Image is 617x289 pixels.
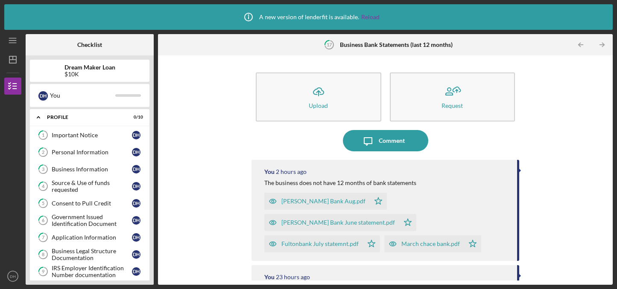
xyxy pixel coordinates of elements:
[34,195,145,212] a: 5Consent to Pull CreditDH
[309,102,328,109] div: Upload
[281,219,395,226] div: [PERSON_NAME] Bank June statement.pdf
[38,91,48,101] div: D H
[132,267,140,276] div: D H
[42,252,44,257] tspan: 8
[238,6,380,28] div: A new version of lenderfit is available.
[132,148,140,156] div: D H
[343,130,428,151] button: Comment
[34,178,145,195] a: 4Source & Use of funds requestedDH
[42,269,45,275] tspan: 9
[34,246,145,263] a: 8Business Legal Structure DocumentationDH
[128,115,143,120] div: 0 / 10
[264,179,416,186] div: The business does not have 12 months of bank statements
[132,216,140,225] div: D H
[42,184,45,189] tspan: 4
[42,133,44,138] tspan: 1
[264,274,275,280] div: You
[64,64,115,71] b: Dream Maker Loan
[34,263,145,280] a: 9IRS Employer Identification Number documentationDH
[379,130,405,151] div: Comment
[52,265,132,278] div: IRS Employer Identification Number documentation
[52,132,132,139] div: Important Notice
[390,72,515,121] button: Request
[132,165,140,173] div: D H
[52,234,132,241] div: Application Information
[340,41,453,48] b: Business Bank Statements (last 12 months)
[264,214,416,231] button: [PERSON_NAME] Bank June statement.pdf
[42,167,44,172] tspan: 3
[42,201,44,206] tspan: 5
[34,127,145,144] a: 1Important NoticeDH
[34,212,145,229] a: 6Government Issued Identification DocumentDH
[47,115,122,120] div: Profile
[256,72,381,121] button: Upload
[132,233,140,242] div: D H
[52,200,132,207] div: Consent to Pull Credit
[42,150,44,155] tspan: 2
[442,102,463,109] div: Request
[52,166,132,173] div: Business Information
[384,235,481,252] button: March chace bank.pdf
[281,198,366,205] div: [PERSON_NAME] Bank Aug.pdf
[34,144,145,161] a: 2Personal InformationDH
[42,218,45,223] tspan: 6
[264,235,380,252] button: Fultonbank July statemnt.pdf
[34,229,145,246] a: 7Application InformationDH
[264,193,387,210] button: [PERSON_NAME] Bank Aug.pdf
[50,88,115,103] div: You
[132,131,140,139] div: D H
[52,248,132,261] div: Business Legal Structure Documentation
[64,71,115,78] div: $10K
[361,14,380,20] a: Reload
[132,182,140,191] div: D H
[276,168,307,175] time: 2025-09-06 01:36
[52,214,132,227] div: Government Issued Identification Document
[264,168,275,175] div: You
[77,41,102,48] b: Checklist
[281,240,359,247] div: Fultonbank July statemnt.pdf
[276,274,310,280] time: 2025-09-05 02:16
[52,149,132,156] div: Personal Information
[42,235,45,240] tspan: 7
[132,250,140,259] div: D H
[34,161,145,178] a: 3Business InformationDH
[10,274,16,279] text: DH
[132,199,140,208] div: D H
[52,179,132,193] div: Source & Use of funds requested
[4,268,21,285] button: DH
[326,42,332,47] tspan: 17
[401,240,460,247] div: March chace bank.pdf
